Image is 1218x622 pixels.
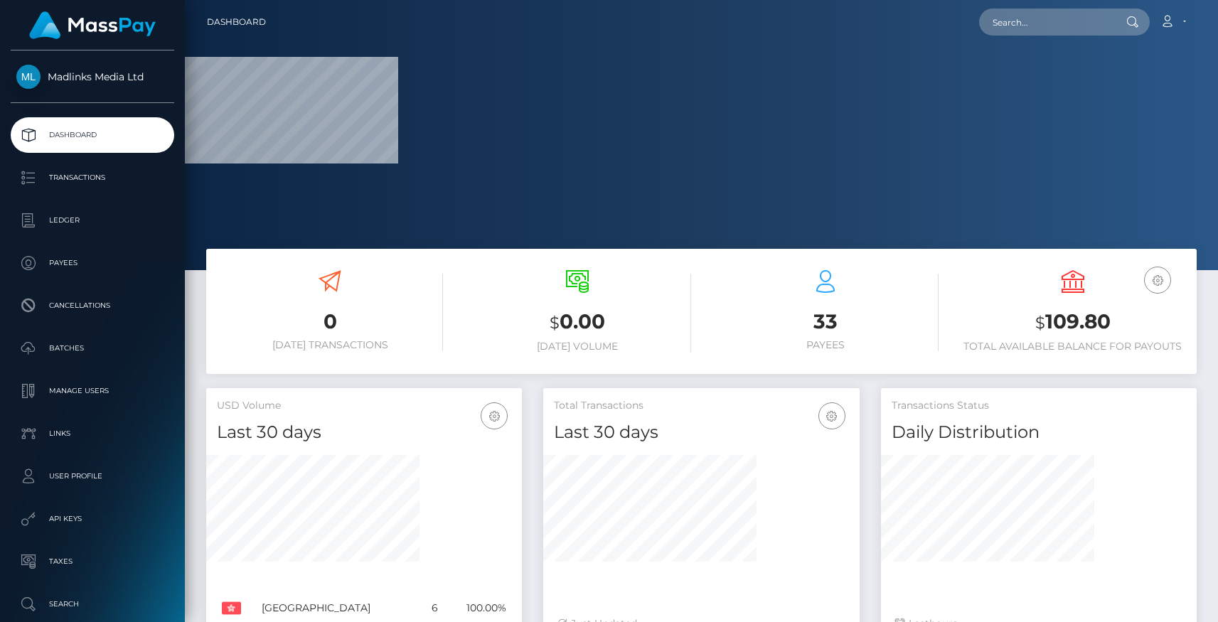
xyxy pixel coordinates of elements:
[11,245,174,281] a: Payees
[960,341,1186,353] h6: Total Available Balance for Payouts
[207,7,266,37] a: Dashboard
[16,508,169,530] p: API Keys
[11,586,174,622] a: Search
[16,124,169,146] p: Dashboard
[11,459,174,494] a: User Profile
[11,331,174,366] a: Batches
[217,308,443,336] h3: 0
[464,308,690,337] h3: 0.00
[11,203,174,238] a: Ledger
[16,167,169,188] p: Transactions
[11,160,174,195] a: Transactions
[960,308,1186,337] h3: 109.80
[222,599,241,618] img: HK.png
[554,420,848,445] h4: Last 30 days
[11,544,174,579] a: Taxes
[979,9,1113,36] input: Search...
[16,210,169,231] p: Ledger
[11,288,174,323] a: Cancellations
[464,341,690,353] h6: [DATE] Volume
[11,501,174,537] a: API Keys
[550,313,560,333] small: $
[16,65,41,89] img: Madlinks Media Ltd
[11,373,174,409] a: Manage Users
[712,308,939,336] h3: 33
[29,11,156,39] img: MassPay Logo
[11,117,174,153] a: Dashboard
[217,399,511,413] h5: USD Volume
[892,399,1186,413] h5: Transactions Status
[217,339,443,351] h6: [DATE] Transactions
[16,252,169,274] p: Payees
[16,423,169,444] p: Links
[11,416,174,451] a: Links
[11,70,174,83] span: Madlinks Media Ltd
[16,466,169,487] p: User Profile
[712,339,939,351] h6: Payees
[1035,313,1045,333] small: $
[16,295,169,316] p: Cancellations
[16,380,169,402] p: Manage Users
[892,420,1186,445] h4: Daily Distribution
[554,399,848,413] h5: Total Transactions
[16,594,169,615] p: Search
[16,338,169,359] p: Batches
[16,551,169,572] p: Taxes
[217,420,511,445] h4: Last 30 days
